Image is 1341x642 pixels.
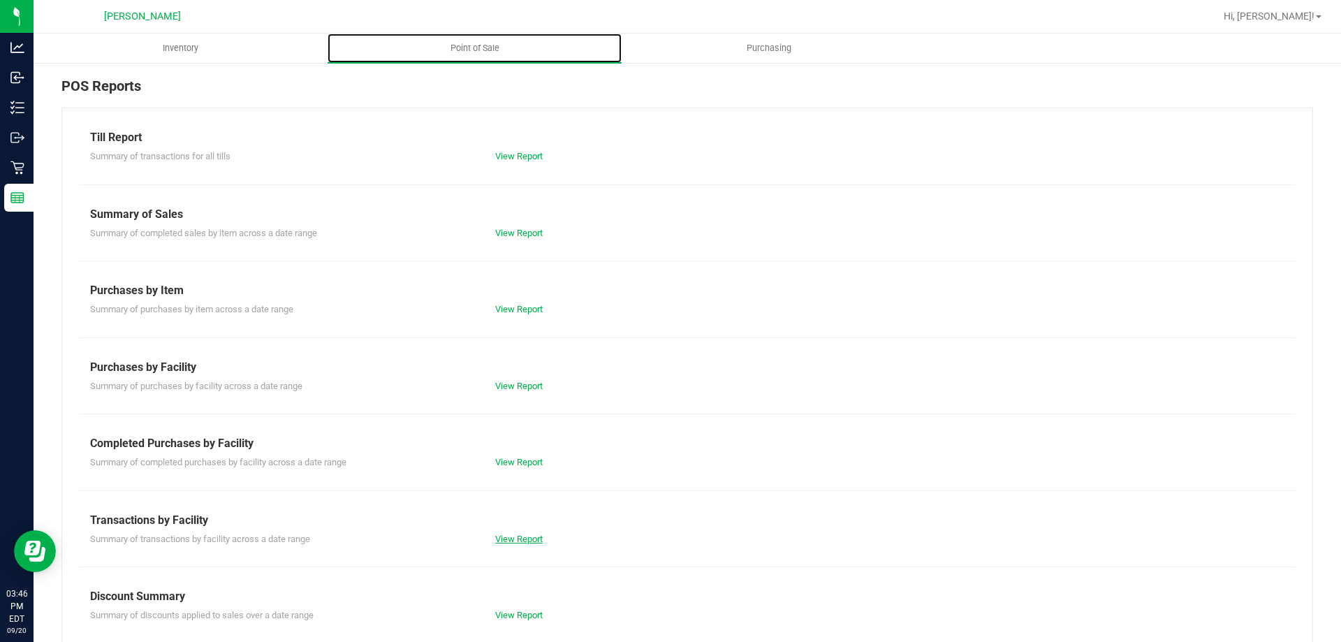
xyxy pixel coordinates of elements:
[90,304,293,314] span: Summary of purchases by item across a date range
[90,206,1284,223] div: Summary of Sales
[728,42,810,54] span: Purchasing
[495,457,543,467] a: View Report
[90,588,1284,605] div: Discount Summary
[90,610,314,620] span: Summary of discounts applied to sales over a date range
[90,457,346,467] span: Summary of completed purchases by facility across a date range
[495,381,543,391] a: View Report
[6,588,27,625] p: 03:46 PM EDT
[495,610,543,620] a: View Report
[6,625,27,636] p: 09/20
[10,41,24,54] inline-svg: Analytics
[34,34,328,63] a: Inventory
[622,34,916,63] a: Purchasing
[495,151,543,161] a: View Report
[90,381,302,391] span: Summary of purchases by facility across a date range
[104,10,181,22] span: [PERSON_NAME]
[90,534,310,544] span: Summary of transactions by facility across a date range
[495,228,543,238] a: View Report
[495,534,543,544] a: View Report
[1224,10,1314,22] span: Hi, [PERSON_NAME]!
[10,191,24,205] inline-svg: Reports
[90,359,1284,376] div: Purchases by Facility
[432,42,518,54] span: Point of Sale
[10,131,24,145] inline-svg: Outbound
[90,151,230,161] span: Summary of transactions for all tills
[144,42,217,54] span: Inventory
[10,161,24,175] inline-svg: Retail
[90,129,1284,146] div: Till Report
[495,304,543,314] a: View Report
[10,71,24,85] inline-svg: Inbound
[90,282,1284,299] div: Purchases by Item
[14,530,56,572] iframe: Resource center
[328,34,622,63] a: Point of Sale
[61,75,1313,108] div: POS Reports
[10,101,24,115] inline-svg: Inventory
[90,228,317,238] span: Summary of completed sales by item across a date range
[90,435,1284,452] div: Completed Purchases by Facility
[90,512,1284,529] div: Transactions by Facility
